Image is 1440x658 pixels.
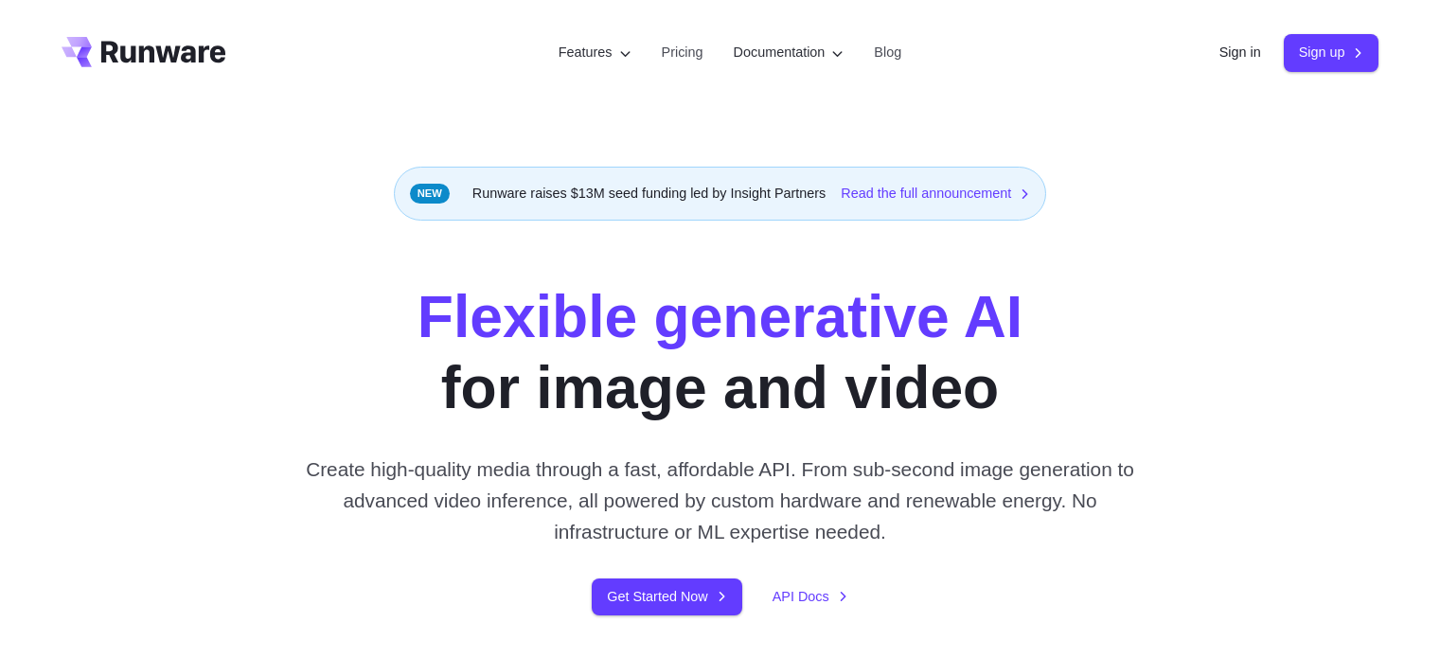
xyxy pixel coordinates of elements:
a: Pricing [662,42,703,63]
a: API Docs [773,586,848,608]
h1: for image and video [418,281,1022,423]
a: Get Started Now [592,578,741,615]
div: Runware raises $13M seed funding led by Insight Partners [394,167,1047,221]
strong: Flexible generative AI [418,283,1022,349]
a: Blog [874,42,901,63]
label: Features [559,42,631,63]
p: Create high-quality media through a fast, affordable API. From sub-second image generation to adv... [298,453,1142,548]
a: Read the full announcement [841,183,1030,205]
a: Sign in [1219,42,1261,63]
a: Sign up [1284,34,1379,71]
a: Go to / [62,37,226,67]
label: Documentation [734,42,844,63]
